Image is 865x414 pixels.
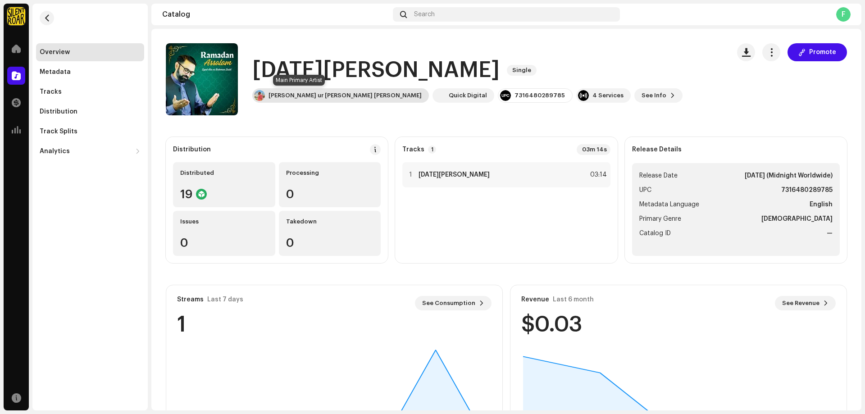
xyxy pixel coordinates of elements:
div: [PERSON_NAME] ur [PERSON_NAME] [PERSON_NAME] [269,92,422,99]
re-m-nav-item: Distribution [36,103,144,121]
span: Metadata Language [639,199,699,210]
span: See Info [642,86,666,105]
span: Search [414,11,435,18]
div: Tracks [40,88,62,96]
div: Track Splits [40,128,77,135]
strong: Tracks [402,146,424,153]
div: Metadata [40,68,71,76]
div: Last 7 days [207,296,243,303]
img: d70e253a-8385-405b-83c7-8b68294b25b0 [254,90,265,101]
div: Processing [286,169,374,177]
div: 7316480289785 [514,92,565,99]
re-m-nav-item: Track Splits [36,123,144,141]
re-m-nav-item: Overview [36,43,144,61]
div: Quick Digital [449,92,487,99]
button: See Consumption [415,296,492,310]
button: See Info [634,88,683,103]
strong: English [810,199,833,210]
div: Last 6 month [553,296,594,303]
div: F [836,7,851,22]
div: Analytics [40,148,70,155]
div: Distributed [180,169,268,177]
span: UPC [639,185,651,196]
div: 03:14 [587,169,607,180]
span: See Revenue [782,294,819,312]
span: See Consumption [422,294,475,312]
div: Distribution [173,146,211,153]
span: Release Date [639,170,678,181]
div: Overview [40,49,70,56]
strong: — [827,228,833,239]
div: 4 Services [592,92,624,99]
span: Promote [809,43,836,61]
strong: [DATE] (Midnight Worldwide) [745,170,833,181]
strong: [DEMOGRAPHIC_DATA] [761,214,833,224]
re-m-nav-item: Metadata [36,63,144,81]
span: Catalog ID [639,228,671,239]
div: 03m 14s [577,144,610,155]
strong: 7316480289785 [781,185,833,196]
strong: Release Details [632,146,682,153]
img: fcfd72e7-8859-4002-b0df-9a7058150634 [7,7,25,25]
div: Catalog [162,11,389,18]
strong: [DATE][PERSON_NAME] [419,171,490,178]
re-m-nav-dropdown: Analytics [36,142,144,160]
h1: [DATE][PERSON_NAME] [252,56,500,85]
div: Takedown [286,218,374,225]
div: Revenue [521,296,549,303]
span: Primary Genre [639,214,681,224]
div: Streams [177,296,204,303]
img: 1d0d92e9-2eed-4409-9bc6-b03f895ecd95 [434,90,445,101]
p-badge: 1 [428,146,436,154]
div: Distribution [40,108,77,115]
re-m-nav-item: Tracks [36,83,144,101]
button: See Revenue [775,296,836,310]
div: Issues [180,218,268,225]
span: Single [507,65,537,76]
button: Promote [788,43,847,61]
